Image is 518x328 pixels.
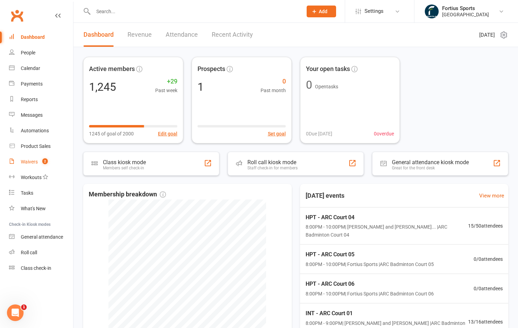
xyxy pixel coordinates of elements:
[9,123,73,139] a: Automations
[9,29,73,45] a: Dashboard
[306,260,434,268] span: 8:00PM - 10:00PM | Fortius Sports | ARC Badminton Court 05
[21,175,42,180] div: Workouts
[374,130,394,138] span: 0 overdue
[9,76,73,92] a: Payments
[7,304,24,321] iframe: Intercom live chat
[306,213,468,222] span: HPT - ARC Court 04
[84,23,114,47] a: Dashboard
[21,34,45,40] div: Dashboard
[89,189,166,200] span: Membership breakdown
[21,234,63,240] div: General attendance
[261,77,286,87] span: 0
[306,223,468,239] span: 8:00PM - 10:00PM | [PERSON_NAME] and [PERSON_NAME]... | ARC Badminton Court 04
[319,9,327,14] span: Add
[306,309,468,318] span: INT - ARC Court 01
[197,64,225,74] span: Prospects
[306,79,312,90] div: 0
[103,159,146,166] div: Class kiosk mode
[306,280,434,289] span: HPT - ARC Court 06
[9,61,73,76] a: Calendar
[268,130,286,138] button: Set goal
[42,158,48,164] span: 2
[21,206,46,211] div: What's New
[21,190,33,196] div: Tasks
[315,84,338,89] span: Open tasks
[306,250,434,259] span: HPT - ARC Court 05
[212,23,253,47] a: Recent Activity
[21,112,43,118] div: Messages
[9,229,73,245] a: General attendance kiosk mode
[365,3,384,19] span: Settings
[21,250,37,255] div: Roll call
[442,11,489,18] div: [GEOGRAPHIC_DATA]
[89,130,134,138] span: 1245 of goal of 2000
[21,159,38,165] div: Waivers
[261,87,286,94] span: Past month
[247,159,298,166] div: Roll call kiosk mode
[300,189,350,202] h3: [DATE] events
[21,304,27,310] span: 1
[21,265,51,271] div: Class check-in
[306,64,350,74] span: Your open tasks
[474,255,503,263] span: 0 / 0 attendees
[392,159,469,166] div: General attendance kiosk mode
[479,192,504,200] a: View more
[91,7,298,16] input: Search...
[307,6,336,17] button: Add
[9,139,73,154] a: Product Sales
[197,81,204,92] div: 1
[155,77,177,87] span: +29
[21,128,49,133] div: Automations
[425,5,439,18] img: thumb_image1743802567.png
[9,170,73,185] a: Workouts
[468,318,503,326] span: 13 / 16 attendees
[9,185,73,201] a: Tasks
[9,201,73,216] a: What's New
[474,285,503,292] span: 0 / 0 attendees
[9,107,73,123] a: Messages
[166,23,198,47] a: Attendance
[89,64,135,74] span: Active members
[479,31,495,39] span: [DATE]
[306,130,332,138] span: 0 Due [DATE]
[468,222,503,230] span: 15 / 50 attendees
[306,290,434,298] span: 8:00PM - 10:00PM | Fortius Sports | ARC Badminton Court 06
[158,130,177,138] button: Edit goal
[21,65,40,71] div: Calendar
[128,23,152,47] a: Revenue
[392,166,469,170] div: Great for the front desk
[8,7,26,24] a: Clubworx
[9,245,73,260] a: Roll call
[21,50,35,55] div: People
[21,97,38,102] div: Reports
[103,166,146,170] div: Members self check-in
[247,166,298,170] div: Staff check-in for members
[9,45,73,61] a: People
[9,92,73,107] a: Reports
[9,154,73,170] a: Waivers 2
[21,81,43,87] div: Payments
[155,87,177,94] span: Past week
[89,81,116,92] div: 1,245
[21,143,51,149] div: Product Sales
[442,5,489,11] div: Fortius Sports
[9,260,73,276] a: Class kiosk mode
